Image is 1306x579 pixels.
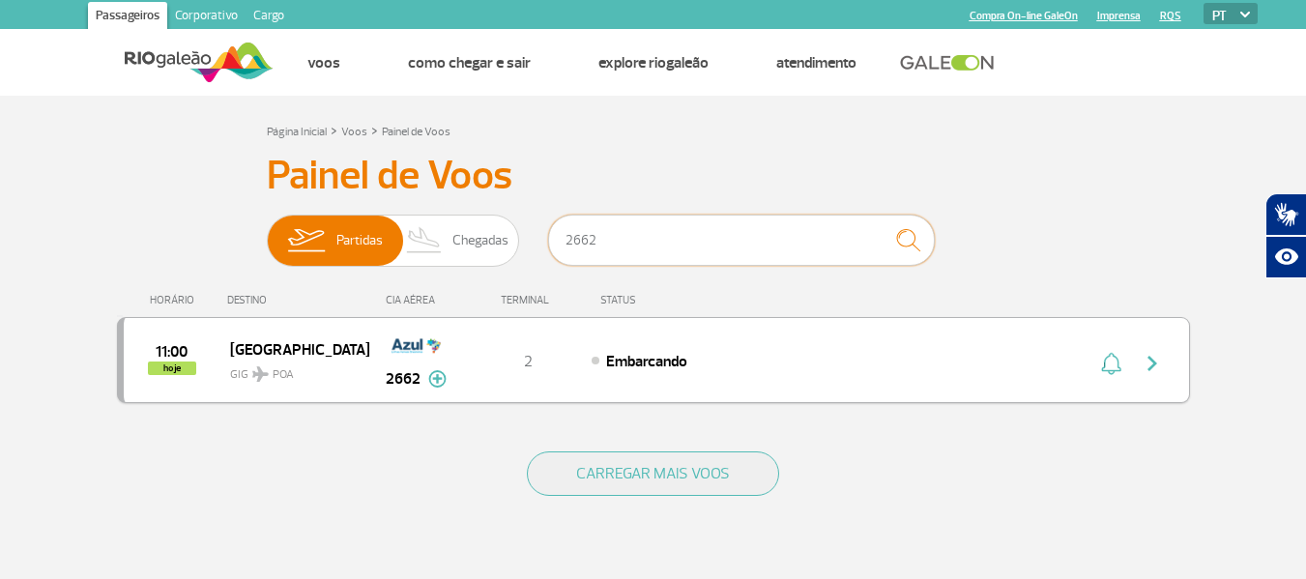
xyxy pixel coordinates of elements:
img: slider-embarque [276,216,336,266]
div: HORÁRIO [123,294,228,306]
button: CARREGAR MAIS VOOS [527,451,779,496]
a: Compra On-line GaleOn [970,10,1078,22]
span: Embarcando [606,352,687,371]
a: > [371,119,378,141]
img: sino-painel-voo.svg [1101,352,1121,375]
h3: Painel de Voos [267,152,1040,200]
a: RQS [1160,10,1181,22]
div: Plugin de acessibilidade da Hand Talk. [1265,193,1306,278]
button: Abrir tradutor de língua de sinais. [1265,193,1306,236]
input: Voo, cidade ou cia aérea [548,215,935,266]
span: Partidas [336,216,383,266]
div: CIA AÉREA [368,294,465,306]
a: Painel de Voos [382,125,450,139]
a: Página Inicial [267,125,327,139]
span: 2 [524,352,533,371]
a: Como chegar e sair [408,53,531,72]
img: seta-direita-painel-voo.svg [1141,352,1164,375]
a: Imprensa [1097,10,1141,22]
span: [GEOGRAPHIC_DATA] [230,336,354,362]
span: Chegadas [452,216,508,266]
span: GIG [230,356,354,384]
span: 2025-08-27 11:00:00 [156,345,188,359]
a: Cargo [246,2,292,33]
a: Corporativo [167,2,246,33]
button: Abrir recursos assistivos. [1265,236,1306,278]
div: TERMINAL [465,294,591,306]
span: hoje [148,362,196,375]
img: slider-desembarque [396,216,453,266]
span: POA [273,366,294,384]
span: 2662 [386,367,421,391]
img: mais-info-painel-voo.svg [428,370,447,388]
a: > [331,119,337,141]
img: destiny_airplane.svg [252,366,269,382]
a: Atendimento [776,53,856,72]
a: Passageiros [88,2,167,33]
a: Voos [307,53,340,72]
a: Voos [341,125,367,139]
div: STATUS [591,294,748,306]
div: DESTINO [227,294,368,306]
a: Explore RIOgaleão [598,53,709,72]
